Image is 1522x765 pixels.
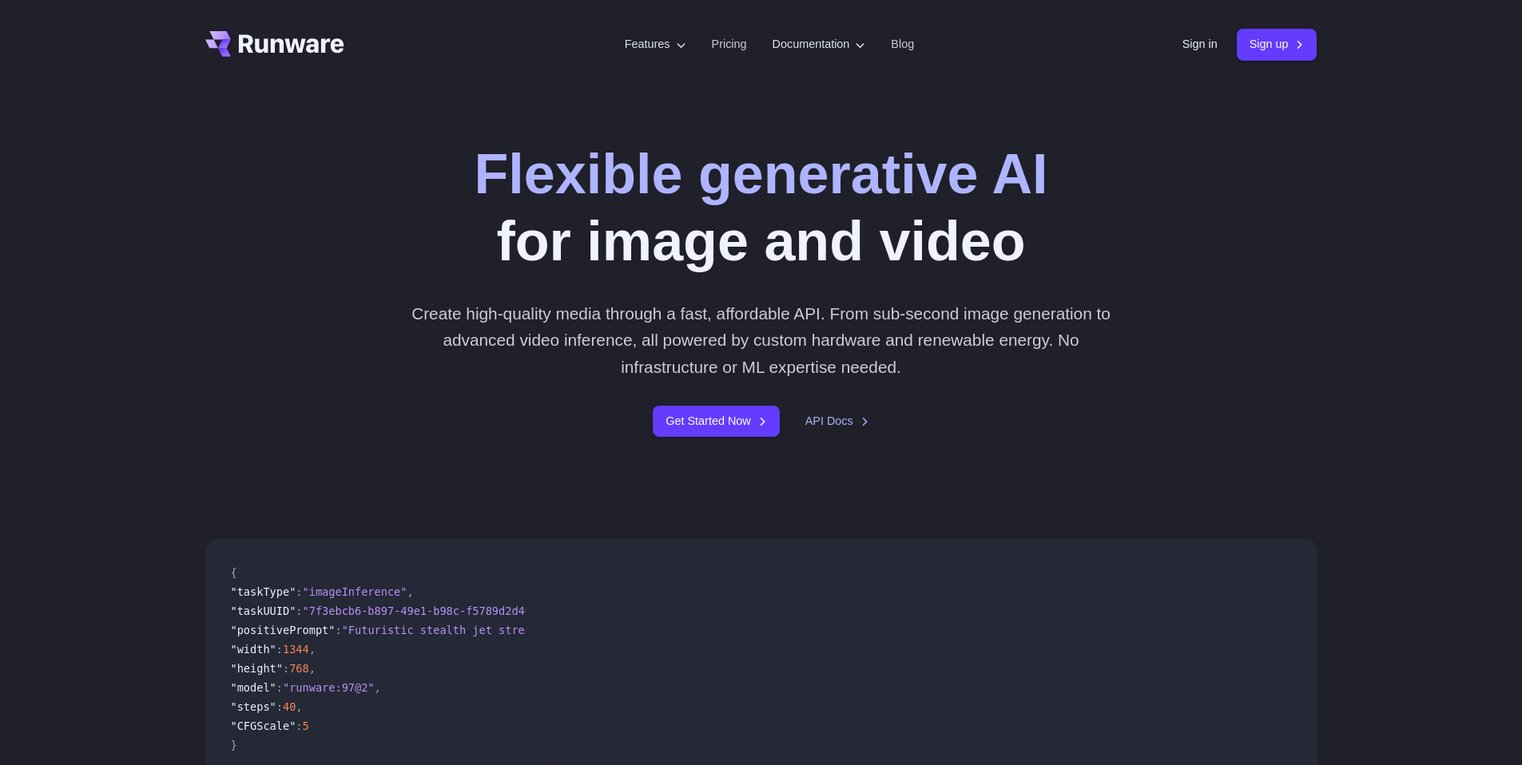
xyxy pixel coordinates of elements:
[231,566,237,579] span: {
[342,624,937,636] span: "Futuristic stealth jet streaking through a neon-lit cityscape with glowing purple exhaust"
[303,719,309,732] span: 5
[205,31,344,57] a: Go to /
[296,700,302,713] span: ,
[283,700,296,713] span: 40
[405,300,1117,380] p: Create high-quality media through a fast, affordable API. From sub-second image generation to adv...
[231,719,296,732] span: "CFGScale"
[231,585,296,598] span: "taskType"
[283,662,289,675] span: :
[712,35,747,54] a: Pricing
[375,681,381,694] span: ,
[231,604,296,617] span: "taskUUID"
[1237,29,1317,60] a: Sign up
[231,662,283,675] span: "height"
[335,624,341,636] span: :
[289,662,309,675] span: 768
[276,681,283,694] span: :
[231,624,336,636] span: "positivePrompt"
[296,585,302,598] span: :
[805,412,869,430] a: API Docs
[276,700,283,713] span: :
[231,700,276,713] span: "steps"
[653,406,779,437] a: Get Started Now
[1182,35,1218,54] a: Sign in
[231,643,276,656] span: "width"
[309,643,316,656] span: ,
[474,143,1047,205] strong: Flexible generative AI
[891,35,914,54] a: Blog
[303,585,407,598] span: "imageInference"
[296,719,302,732] span: :
[231,681,276,694] span: "model"
[303,604,551,617] span: "7f3ebcb6-b897-49e1-b98c-f5789d2d40d7"
[474,141,1047,275] h1: for image and video
[276,643,283,656] span: :
[309,662,316,675] span: ,
[283,681,375,694] span: "runware:97@2"
[283,643,309,656] span: 1344
[231,739,237,751] span: }
[407,585,413,598] span: ,
[773,35,866,54] label: Documentation
[296,604,302,617] span: :
[625,35,686,54] label: Features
